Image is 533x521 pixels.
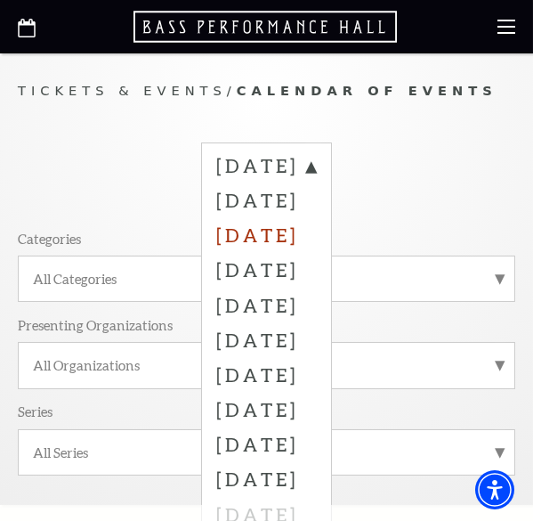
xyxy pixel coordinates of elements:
label: [DATE] [216,251,316,286]
label: [DATE] [216,322,316,356]
label: All Organizations [33,357,500,373]
p: Categories [18,231,81,247]
p: Series [18,403,52,419]
p: Presenting Organizations [18,317,173,333]
label: [DATE] [216,460,316,495]
label: [DATE] [216,182,316,216]
label: [DATE] [216,391,316,426]
label: All Series [33,444,500,460]
label: [DATE] [216,426,316,460]
span: Calendar of Events [237,83,497,98]
label: [DATE] [216,153,316,182]
p: / [18,80,515,102]
div: Accessibility Menu [475,470,514,509]
label: [DATE] [216,356,316,391]
label: [DATE] [216,216,316,251]
label: All Categories [33,271,500,287]
span: Tickets & Events [18,83,227,98]
label: [DATE] [216,287,316,322]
